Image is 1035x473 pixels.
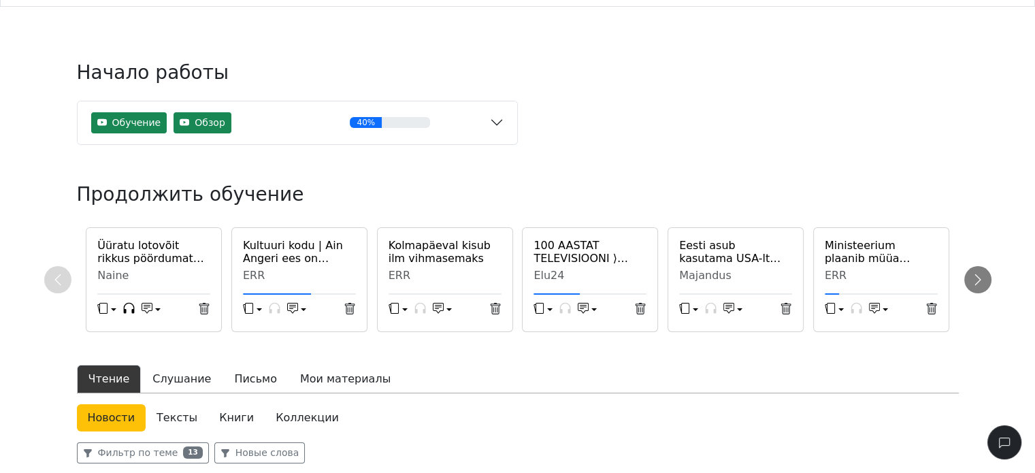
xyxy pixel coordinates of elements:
[195,116,225,130] span: Обзор
[77,365,142,393] button: Чтение
[679,269,792,282] div: Majandus
[77,183,553,206] h3: Продолжить обучение
[141,365,223,393] button: Слушание
[289,365,402,393] button: Мои материалы
[214,442,306,463] button: Новые слова
[265,404,350,431] a: Коллекции
[77,442,209,463] button: Фильтр по теме13
[78,101,517,144] button: ОбучениеОбзор40%
[183,446,202,459] span: 13
[223,365,289,393] button: Письмо
[533,239,646,265] a: 100 AASTAT TELEVISIOONI ⟩ 1925. aastal esimesena telepildis olnud inimene: kuumus oli tappev
[77,61,518,95] h3: Начало работы
[208,404,265,431] a: Книги
[146,404,208,431] a: Тексты
[825,269,938,282] div: ERR
[112,116,161,130] span: Обучение
[350,117,382,128] div: 40%
[97,239,210,265] a: Üüratu lotovõit rikkus pöördumatult kogu pere elu
[389,269,502,282] div: ERR
[389,239,502,265] a: Kolmapäeval kisub ilm vihmasemaks
[97,269,210,282] div: Naine
[174,112,231,133] span: Обзор
[243,239,356,265] a: Kultuuri kodu | Ain Angeri ees on suurte ooperimajade uksed avali
[825,239,938,265] a: Ministeerium plaanib müüa ringkonnakohtu hoone [GEOGRAPHIC_DATA]
[243,269,356,282] div: ERR
[533,269,646,282] div: Elu24
[77,404,146,431] a: Новости
[679,239,792,265] a: Eesti asub kasutama USA-lt saadud raha finantskuritegude tõkestamiseks
[91,112,167,133] span: Обучение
